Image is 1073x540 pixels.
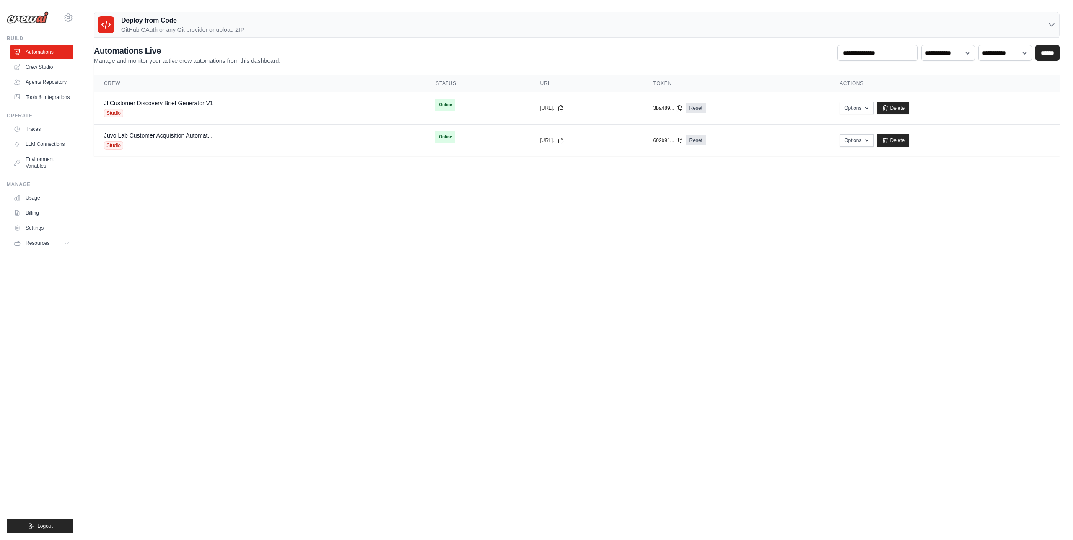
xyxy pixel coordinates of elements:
a: Jl Customer Discovery Brief Generator V1 [104,100,213,106]
div: Operate [7,112,73,119]
button: Options [840,102,873,114]
h2: Automations Live [94,45,280,57]
img: Logo [7,11,49,24]
p: GitHub OAuth or any Git provider or upload ZIP [121,26,244,34]
a: Agents Repository [10,75,73,89]
div: Build [7,35,73,42]
a: Environment Variables [10,153,73,173]
button: Options [840,134,873,147]
a: Tools & Integrations [10,91,73,104]
p: Manage and monitor your active crew automations from this dashboard. [94,57,280,65]
button: Resources [10,236,73,250]
th: Token [643,75,830,92]
h3: Deploy from Code [121,16,244,26]
span: Studio [104,141,123,150]
span: Online [435,99,455,111]
a: Traces [10,122,73,136]
a: Settings [10,221,73,235]
span: Studio [104,109,123,117]
a: Usage [10,191,73,205]
button: 3ba489... [653,105,683,112]
th: URL [530,75,643,92]
div: Manage [7,181,73,188]
a: Reset [686,135,706,145]
button: 602b91... [653,137,683,144]
a: Billing [10,206,73,220]
a: Crew Studio [10,60,73,74]
button: Logout [7,519,73,533]
a: LLM Connections [10,138,73,151]
a: Juvo Lab Customer Acquisition Automat... [104,132,213,139]
span: Resources [26,240,49,247]
a: Automations [10,45,73,59]
th: Actions [829,75,1060,92]
a: Delete [877,134,910,147]
span: Logout [37,523,53,530]
a: Reset [686,103,706,113]
th: Crew [94,75,425,92]
a: Delete [877,102,910,114]
th: Status [425,75,530,92]
span: Online [435,131,455,143]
